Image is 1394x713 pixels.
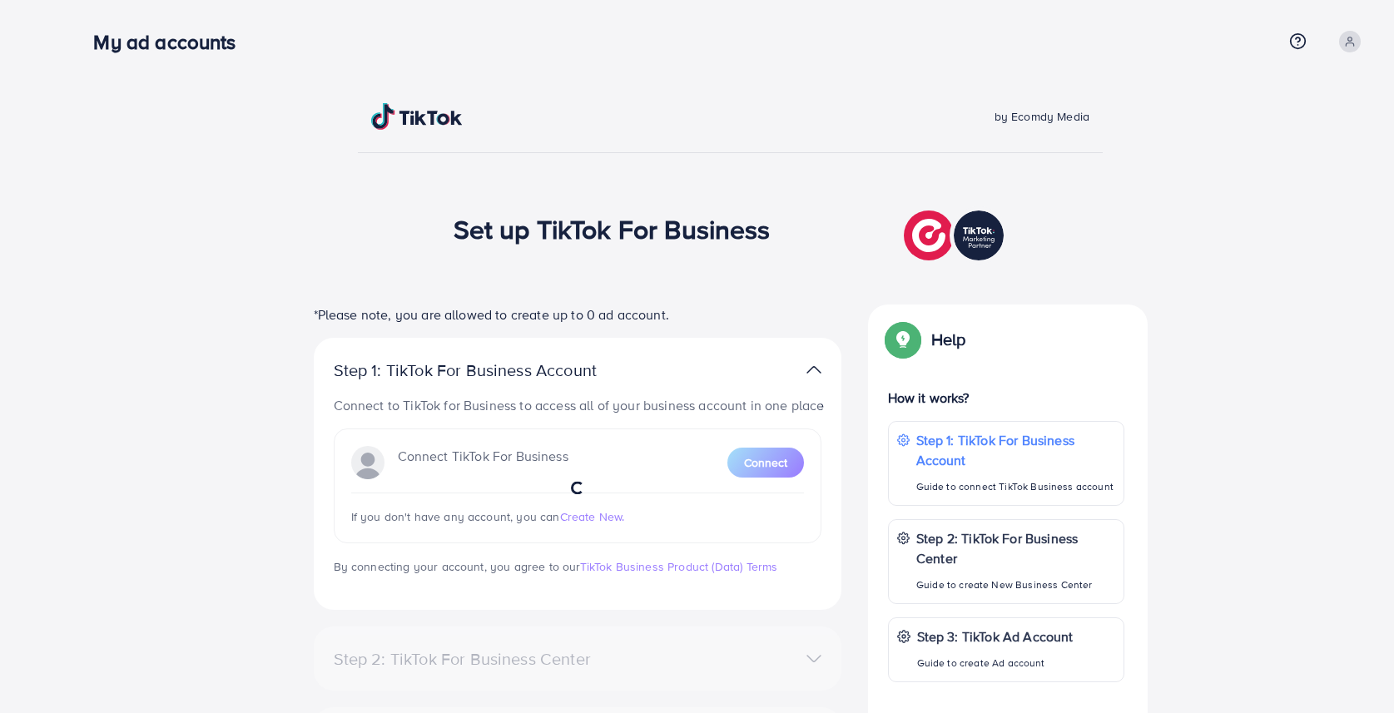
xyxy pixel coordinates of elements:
h1: Set up TikTok For Business [454,213,771,245]
p: Guide to create New Business Center [916,575,1115,595]
p: Step 3: TikTok Ad Account [917,626,1074,646]
img: TikTok partner [806,358,821,382]
p: Guide to connect TikTok Business account [916,477,1115,497]
img: Popup guide [888,324,918,354]
h3: My ad accounts [93,30,249,54]
p: Guide to create Ad account [917,653,1074,673]
p: *Please note, you are allowed to create up to 0 ad account. [314,305,841,324]
p: Step 1: TikTok For Business Account [916,430,1115,470]
p: Help [931,329,966,349]
p: How it works? [888,388,1124,408]
p: Step 1: TikTok For Business Account [334,360,650,380]
img: TikTok partner [904,206,1008,265]
img: TikTok [371,103,463,130]
p: Step 2: TikTok For Business Center [916,528,1115,568]
span: by Ecomdy Media [995,108,1089,125]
